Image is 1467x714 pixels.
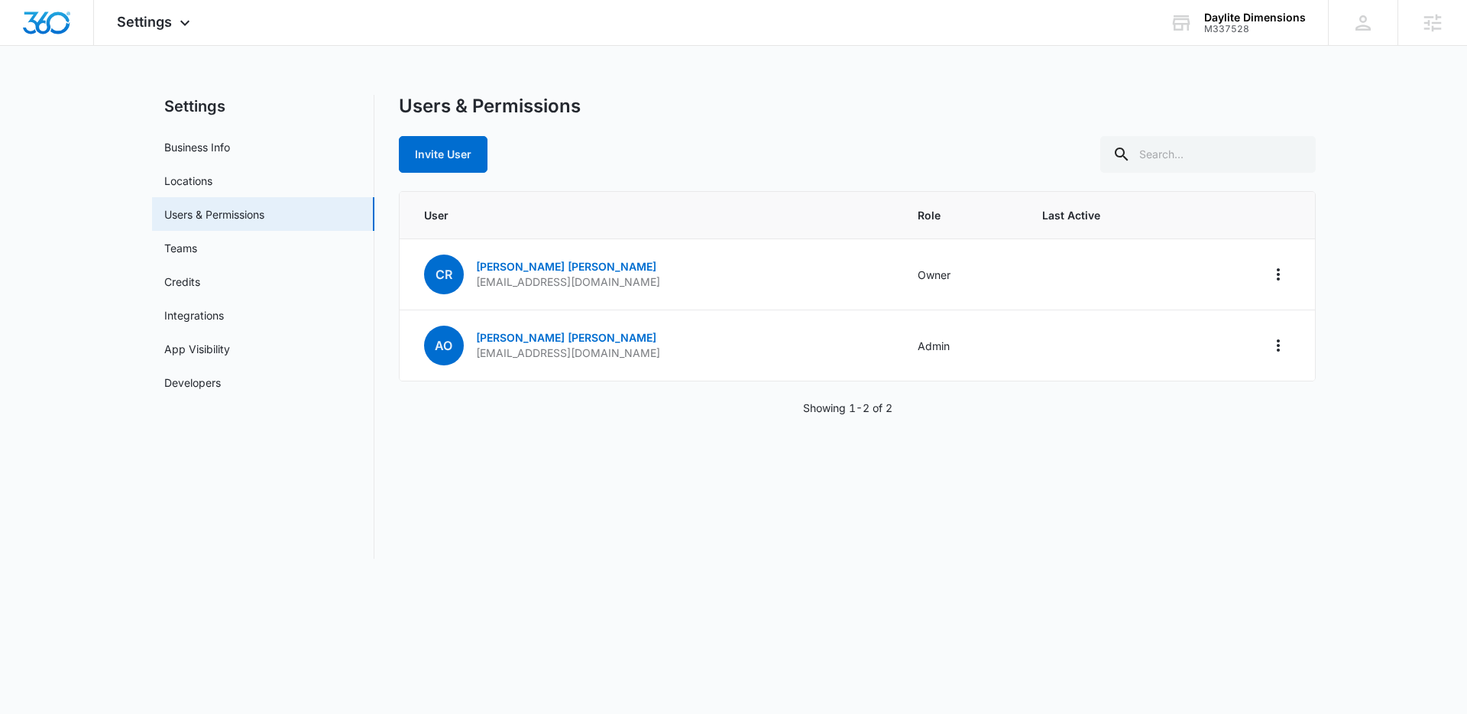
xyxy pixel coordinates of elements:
[1042,207,1175,223] span: Last Active
[476,274,660,290] p: [EMAIL_ADDRESS][DOMAIN_NAME]
[476,260,656,273] a: [PERSON_NAME] [PERSON_NAME]
[117,14,172,30] span: Settings
[424,339,464,352] a: AO
[476,346,660,361] p: [EMAIL_ADDRESS][DOMAIN_NAME]
[424,326,464,365] span: AO
[899,310,1024,381] td: Admin
[1266,262,1291,287] button: Actions
[164,341,230,357] a: App Visibility
[164,139,230,155] a: Business Info
[476,331,656,344] a: [PERSON_NAME] [PERSON_NAME]
[918,207,1006,223] span: Role
[164,274,200,290] a: Credits
[399,95,581,118] h1: Users & Permissions
[424,268,464,281] a: CR
[164,206,264,222] a: Users & Permissions
[164,307,224,323] a: Integrations
[803,400,892,416] p: Showing 1-2 of 2
[899,239,1024,310] td: Owner
[399,148,487,161] a: Invite User
[152,95,374,118] h2: Settings
[1204,11,1306,24] div: account name
[1204,24,1306,34] div: account id
[424,255,464,294] span: CR
[424,207,882,223] span: User
[1266,333,1291,358] button: Actions
[399,136,487,173] button: Invite User
[164,173,212,189] a: Locations
[1100,136,1316,173] input: Search...
[164,375,221,391] a: Developers
[164,240,197,256] a: Teams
